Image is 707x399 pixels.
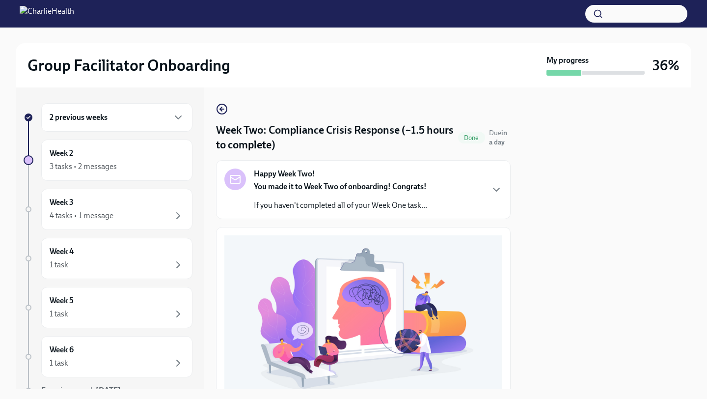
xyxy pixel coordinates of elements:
span: Done [458,134,485,142]
div: 1 task [50,259,68,270]
span: August 25th, 2025 10:00 [489,128,511,147]
div: 2 previous weeks [41,103,192,132]
strong: My progress [546,55,589,66]
strong: You made it to Week Two of onboarding! Congrats! [254,182,427,191]
h6: Week 2 [50,148,73,159]
h2: Group Facilitator Onboarding [27,56,230,75]
strong: [DATE] [96,386,121,395]
h6: Week 6 [50,344,74,355]
a: Week 41 task [24,238,192,279]
div: 1 task [50,358,68,369]
div: 4 tasks • 1 message [50,210,113,221]
h6: Week 5 [50,295,74,306]
h4: Week Two: Compliance Crisis Response (~1.5 hours to complete) [216,123,454,152]
a: Week 51 task [24,287,192,328]
div: 3 tasks • 2 messages [50,161,117,172]
img: CharlieHealth [20,6,74,22]
h3: 36% [653,57,680,74]
a: Week 23 tasks • 2 messages [24,140,192,181]
p: If you haven't completed all of your Week One task... [254,200,427,211]
h6: 2 previous weeks [50,112,108,123]
strong: Happy Week Two! [254,169,315,179]
div: 1 task [50,309,68,319]
h6: Week 4 [50,246,74,257]
span: Experience ends [41,386,121,395]
strong: in a day [489,129,507,146]
span: Due [489,129,507,146]
a: Week 61 task [24,336,192,377]
a: Week 34 tasks • 1 message [24,189,192,230]
h6: Week 3 [50,197,74,208]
